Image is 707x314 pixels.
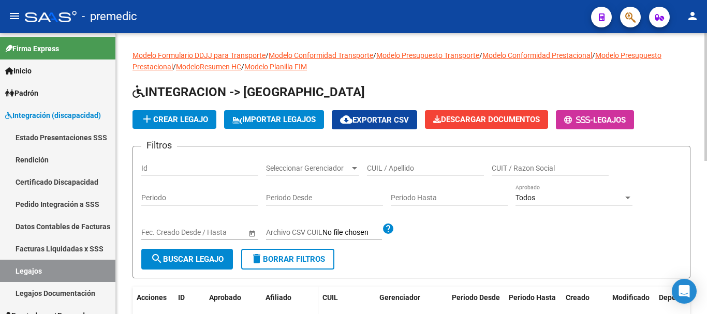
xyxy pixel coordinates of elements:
button: IMPORTAR LEGAJOS [224,110,324,129]
span: - [564,115,593,125]
span: INTEGRACION -> [GEOGRAPHIC_DATA] [132,85,365,99]
span: Todos [515,193,535,202]
span: Buscar Legajo [151,255,224,264]
button: Buscar Legajo [141,249,233,270]
a: Modelo Presupuesto Transporte [376,51,479,59]
a: Modelo Conformidad Prestacional [482,51,592,59]
mat-icon: search [151,252,163,265]
mat-icon: delete [251,252,263,265]
button: Crear Legajo [132,110,216,129]
a: Modelo Formulario DDJJ para Transporte [132,51,266,59]
mat-icon: cloud_download [340,113,352,126]
span: IMPORTAR LEGAJOS [232,115,316,124]
span: ID [178,293,185,302]
h3: Filtros [141,138,177,153]
span: Aprobado [209,293,241,302]
span: Afiliado [266,293,291,302]
button: Borrar Filtros [241,249,334,270]
span: Borrar Filtros [251,255,325,264]
span: Gerenciador [379,293,420,302]
span: Integración (discapacidad) [5,110,101,121]
span: Crear Legajo [141,115,208,124]
button: Open calendar [246,228,257,238]
mat-icon: menu [8,10,21,22]
span: Inicio [5,65,32,77]
button: -Legajos [556,110,634,129]
span: Dependencia [659,293,702,302]
mat-icon: add [141,113,153,125]
span: Archivo CSV CUIL [266,228,322,236]
a: ModeloResumen HC [176,63,241,71]
span: Padrón [5,87,38,99]
input: Fecha fin [188,228,239,237]
span: Periodo Hasta [509,293,556,302]
span: Descargar Documentos [433,115,540,124]
span: CUIL [322,293,338,302]
a: Modelo Conformidad Transporte [269,51,373,59]
input: Archivo CSV CUIL [322,228,382,237]
button: Descargar Documentos [425,110,548,129]
div: Open Intercom Messenger [672,279,697,304]
span: Periodo Desde [452,293,500,302]
span: Exportar CSV [340,115,409,125]
span: Creado [566,293,590,302]
span: Firma Express [5,43,59,54]
input: Fecha inicio [141,228,179,237]
button: Exportar CSV [332,110,417,129]
span: - premedic [82,5,137,28]
span: Seleccionar Gerenciador [266,164,350,173]
span: Acciones [137,293,167,302]
mat-icon: person [686,10,699,22]
mat-icon: help [382,222,394,235]
span: Legajos [593,115,626,125]
span: Modificado [612,293,650,302]
a: Modelo Planilla FIM [244,63,307,71]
